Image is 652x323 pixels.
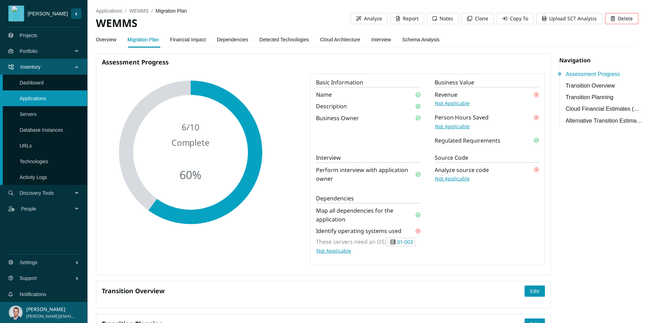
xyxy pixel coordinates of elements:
span: Interview [316,154,421,163]
a: applications [96,8,122,14]
a: WEMMS [129,8,148,14]
img: ALV-UjUlIOLiifmO8IQh5OC6dWxgZTjTrvAWy2rgfjI6H6CDDOqQGYCkKqMupCBSP6vuSk8ZVV9R4VYK8njUx_7q-2R4CFYqd... [9,305,23,319]
span: Regulated Requirements [435,136,500,145]
a: URLs [20,143,32,149]
button: Analyze [351,13,388,24]
span: Revenue [435,90,457,99]
p: [PERSON_NAME] [26,305,75,313]
span: Identify operating systems used [316,227,401,235]
span: Notes [440,15,453,22]
span: Not Applicable [316,247,351,255]
button: Not Applicable [316,247,351,255]
img: weed.png [10,6,23,21]
a: Assessment Progress [566,70,643,78]
span: Report [403,15,419,22]
span: Inventory [20,56,76,77]
span: Perform interview with application owner [316,166,416,183]
button: Clone [462,13,494,24]
text: 6 / 10 [182,122,199,133]
text: Complete [171,137,210,148]
a: Interview [371,33,391,47]
button: Not Applicable [435,122,470,131]
span: Business Owner [316,114,359,123]
a: Dependencies [217,33,248,47]
h2: WEMMS [96,16,351,30]
span: [PERSON_NAME][EMAIL_ADDRESS][PERSON_NAME][DOMAIN_NAME] [26,313,75,320]
span: Not Applicable [435,175,470,183]
h4: Transition Overview [102,287,525,295]
a: Cloud Financial Estimates (Rehost) [566,104,643,113]
a: Servers [20,111,36,117]
span: Clone [475,15,488,22]
a: Applications [20,96,46,101]
a: 01-003 [397,239,413,245]
a: Detected Technologies [259,33,309,47]
span: These servers need an OS: [316,238,419,246]
a: Schema Analysis [402,33,440,47]
a: Cloud Architecture [320,33,360,47]
span: Source Code [435,154,539,163]
span: migration plan [156,8,187,14]
span: Description [316,102,347,111]
a: Notifications [20,291,46,297]
span: Analyze [364,15,382,22]
span: / [125,8,127,14]
button: Report [391,13,424,24]
span: Settings [20,252,75,273]
span: Not Applicable [435,123,470,130]
span: Edit [530,287,539,295]
text: 60 % [180,167,202,183]
span: Person Hours Saved [435,113,489,122]
span: Delete [618,15,633,22]
strong: Navigation [559,56,590,64]
span: Basic Information [316,78,421,88]
span: Discovery Tools [20,183,76,204]
a: Transition Planning [566,93,643,102]
button: Upload SCT Analysis [537,13,602,24]
a: Alternative Transition Estimates [566,116,643,125]
h4: Assessment Progress [102,58,545,67]
span: Upload SCT Analysis [549,15,597,22]
span: Business Value [435,78,539,88]
a: Transition Overview [566,81,643,90]
span: Portfolio [20,41,76,62]
a: Technologies [20,159,48,164]
a: Financial Impact [170,33,206,47]
span: Map all dependencies for the application [316,206,416,224]
a: Database Instances [20,127,63,133]
span: Copy To [510,15,528,22]
span: Support [20,268,75,289]
span: [PERSON_NAME] [24,10,71,18]
a: Overview [96,33,116,47]
button: Notes [427,13,459,24]
button: Edit [525,286,545,297]
a: Dashboard [20,80,44,85]
span: People [21,198,76,219]
a: Migration Plan [127,33,159,47]
button: Delete [605,13,638,24]
span: Dependencies [316,194,421,204]
button: Not Applicable [435,99,470,108]
span: Analyze source code [435,166,489,174]
button: Not Applicable [435,174,470,183]
a: Activity Logs [20,174,47,180]
button: Copy To [497,13,534,24]
span: / [152,8,153,14]
a: Projects [20,33,37,38]
span: Name [316,90,332,99]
